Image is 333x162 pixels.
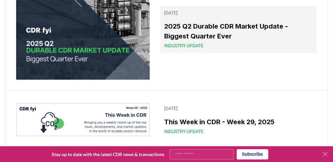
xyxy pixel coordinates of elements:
[164,128,203,134] span: Industry Update
[160,6,317,53] a: [DATE]2025 Q2 Durable CDR Market Update - Biggest Quarter EverIndustry Update
[16,103,150,136] img: This Week in CDR - Week 29, 2025 blog post image
[164,10,313,16] p: [DATE]
[160,101,317,138] a: [DATE]This Week in CDR - Week 29, 2025Industry Update
[164,42,203,49] span: Industry Update
[164,21,313,41] h3: 2025 Q2 Durable CDR Market Update - Biggest Quarter Ever
[164,105,313,111] p: [DATE]
[164,117,313,127] h3: This Week in CDR - Week 29, 2025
